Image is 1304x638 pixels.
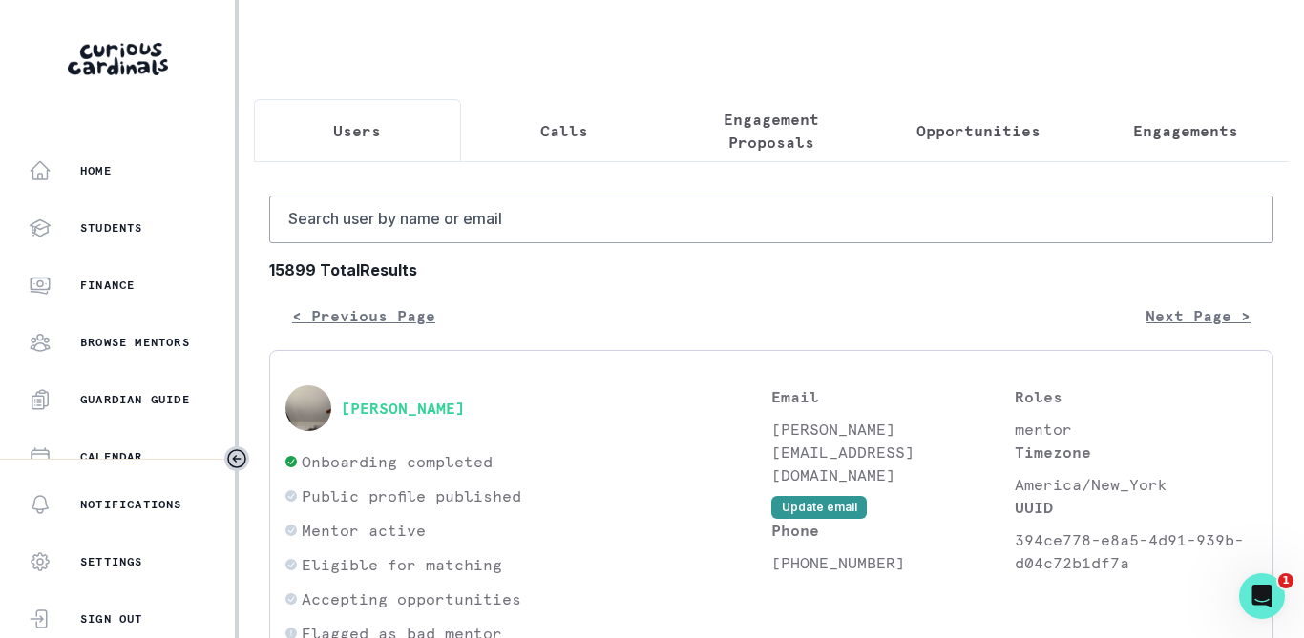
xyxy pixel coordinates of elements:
[80,497,182,512] p: Notifications
[1133,119,1238,142] p: Engagements
[269,258,1273,281] b: 15899 Total Results
[1239,573,1285,619] iframe: Intercom live chat
[302,450,493,473] p: Onboarding completed
[540,119,588,142] p: Calls
[333,119,381,142] p: Users
[771,551,1015,574] p: [PHONE_NUMBER]
[1123,297,1273,335] button: Next Page >
[80,220,143,236] p: Students
[1015,528,1258,574] p: 394ce778-e8a5-4d91-939b-d04c72b1df7a
[916,119,1041,142] p: Opportunities
[341,399,465,418] button: [PERSON_NAME]
[684,108,859,154] p: Engagement Proposals
[1278,573,1293,588] span: 1
[302,553,502,576] p: Eligible for matching
[269,297,458,335] button: < Previous Page
[771,418,1015,486] p: [PERSON_NAME][EMAIL_ADDRESS][DOMAIN_NAME]
[80,163,112,178] p: Home
[302,484,521,507] p: Public profile published
[224,446,249,471] button: Toggle sidebar
[771,385,1015,408] p: Email
[1015,385,1258,408] p: Roles
[80,611,143,627] p: Sign Out
[80,554,143,569] p: Settings
[1015,441,1258,463] p: Timezone
[80,335,190,350] p: Browse Mentors
[80,449,143,464] p: Calendar
[771,496,867,519] button: Update email
[771,519,1015,542] p: Phone
[80,392,190,407] p: Guardian Guide
[302,587,521,610] p: Accepting opportunities
[1015,473,1258,496] p: America/New_York
[1015,418,1258,441] p: mentor
[302,519,426,542] p: Mentor active
[1015,496,1258,519] p: UUID
[68,43,168,75] img: Curious Cardinals Logo
[80,278,135,293] p: Finance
